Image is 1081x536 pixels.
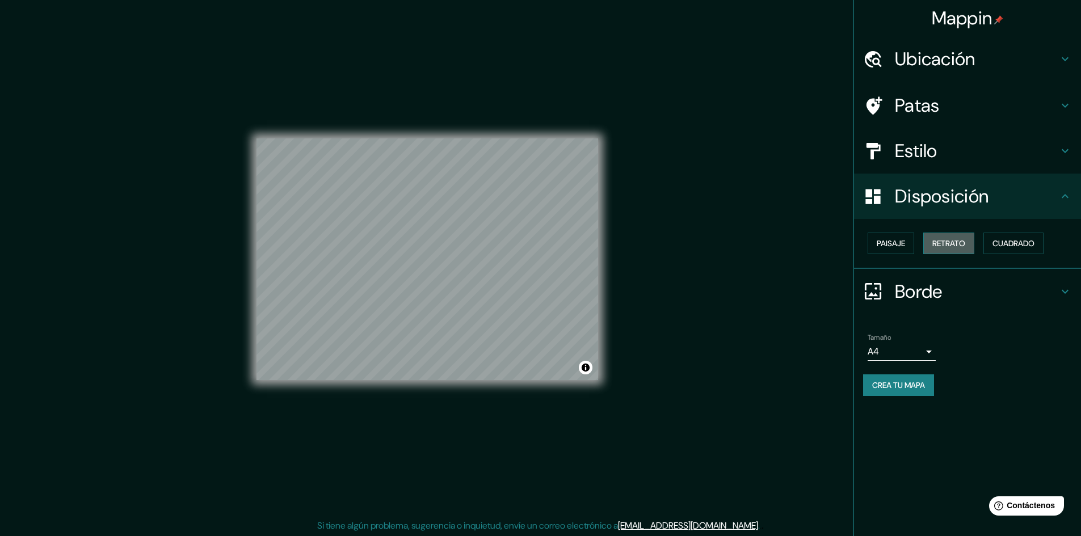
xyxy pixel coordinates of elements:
[854,128,1081,174] div: Estilo
[872,380,925,390] font: Crea tu mapa
[317,520,618,531] font: Si tiene algún problema, sugerencia o inquietud, envíe un correo electrónico a
[854,174,1081,219] div: Disposición
[932,6,992,30] font: Mappin
[868,343,936,361] div: A4
[877,238,905,248] font: Paisaje
[760,519,762,531] font: .
[895,94,940,117] font: Patas
[618,520,758,531] a: [EMAIL_ADDRESS][DOMAIN_NAME]
[980,492,1069,524] iframe: Lanzador de widgets de ayuda
[868,333,891,342] font: Tamaño
[983,233,1044,254] button: Cuadrado
[895,139,937,163] font: Estilo
[868,345,879,357] font: A4
[868,233,914,254] button: Paisaje
[762,519,764,531] font: .
[256,138,598,380] canvas: Mapa
[758,520,760,531] font: .
[895,184,989,208] font: Disposición
[854,36,1081,82] div: Ubicación
[994,15,1003,24] img: pin-icon.png
[923,233,974,254] button: Retrato
[854,269,1081,314] div: Borde
[932,238,965,248] font: Retrato
[854,83,1081,128] div: Patas
[895,47,975,71] font: Ubicación
[895,280,943,303] font: Borde
[863,374,934,396] button: Crea tu mapa
[579,361,592,374] button: Activar o desactivar atribución
[992,238,1034,248] font: Cuadrado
